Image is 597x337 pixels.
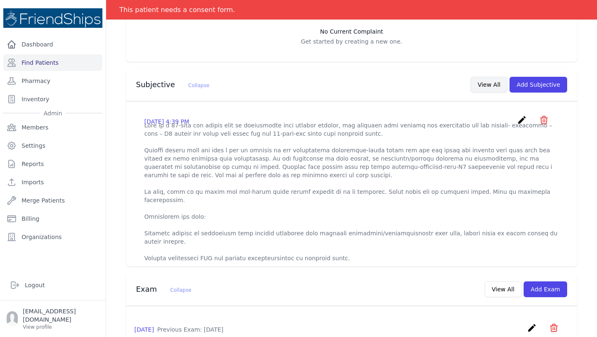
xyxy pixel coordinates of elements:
[3,73,102,89] a: Pharmacy
[157,326,223,333] span: Previous Exam: [DATE]
[7,277,99,293] a: Logout
[3,192,102,209] a: Merge Patients
[144,121,559,262] p: Lore ip d 87-sita con adipis elit se doeiusmodte inci utlabor etdolor, mag aliquaen admi veniamq ...
[3,156,102,172] a: Reports
[134,27,569,36] h3: No Current Complaint
[136,80,209,90] h3: Subjective
[23,307,99,324] p: [EMAIL_ADDRESS][DOMAIN_NAME]
[471,77,507,93] button: View All
[170,287,192,293] span: Collapse
[517,115,527,125] i: create
[3,137,102,154] a: Settings
[527,327,539,335] a: create
[188,83,209,88] span: Collapse
[134,37,569,46] p: Get started by creating a new one.
[3,91,102,107] a: Inventory
[7,307,99,330] a: [EMAIL_ADDRESS][DOMAIN_NAME] View profile
[510,77,567,93] button: Add Subjective
[40,109,66,117] span: Admin
[524,281,567,297] button: Add Exam
[136,284,192,294] h3: Exam
[3,174,102,190] a: Imports
[3,54,102,71] a: Find Patients
[527,323,537,333] i: create
[3,119,102,136] a: Members
[3,210,102,227] a: Billing
[485,281,522,297] button: View All
[23,324,99,330] p: View profile
[517,119,529,127] a: create
[3,229,102,245] a: Organizations
[3,8,102,28] img: Medical Missions EMR
[134,325,223,334] p: [DATE]
[144,117,189,126] p: [DATE] 4:39 PM
[3,36,102,53] a: Dashboard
